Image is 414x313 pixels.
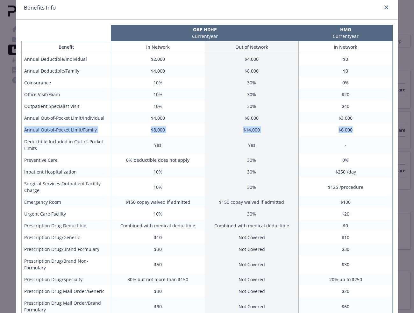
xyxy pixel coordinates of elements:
td: $8,000 [111,124,205,136]
td: 10% [111,166,205,178]
td: Not Covered [205,285,299,297]
td: $2,000 [111,53,205,65]
td: 10% [111,208,205,220]
th: In Network [299,41,393,53]
td: $8,000 [205,112,299,124]
a: close [382,4,390,11]
td: $3,000 [299,112,393,124]
td: $4,000 [111,112,205,124]
td: $4,000 [111,65,205,77]
td: 30% [205,89,299,100]
td: Yes [205,136,299,154]
td: $4,000 [205,53,299,65]
td: Prescription Drug/Specialty [22,274,111,285]
td: 10% [111,77,205,89]
td: Outpatient Specialist Visit [22,100,111,112]
p: HMO [300,26,391,33]
p: Current year [112,33,297,39]
td: $14,000 [205,124,299,136]
th: In Network [111,41,205,53]
td: $50 [111,255,205,274]
td: $125 /procedure [299,178,393,196]
td: 10% [111,89,205,100]
td: $8,000 [205,65,299,77]
td: Annual Out-of-Pocket Limit/Family [22,124,111,136]
td: Prescription Drug/Brand Non-Formulary [22,255,111,274]
td: $0 [299,53,393,65]
th: intentionally left blank [21,25,111,41]
p: Current year [300,33,391,39]
td: $30 [111,285,205,297]
td: Inpatient Hospitalization [22,166,111,178]
td: Not Covered [205,243,299,255]
td: $20 [299,89,393,100]
td: $150 copay waived if admitted [111,196,205,208]
td: $0 [299,220,393,231]
th: Out of Network [205,41,299,53]
td: $20 [299,285,393,297]
td: $0 [299,65,393,77]
td: - [299,136,393,154]
td: Combined with medical deductible [111,220,205,231]
td: $10 [299,231,393,243]
td: 10% [111,178,205,196]
td: 30% [205,178,299,196]
td: $30 [299,255,393,274]
td: Urgent Care Facility [22,208,111,220]
td: 20% up to $250 [299,274,393,285]
td: Not Covered [205,255,299,274]
td: 30% [205,77,299,89]
th: Benefit [22,41,111,53]
td: 30% [205,100,299,112]
td: $100 [299,196,393,208]
td: Surgical Services Outpatient Facility Charge [22,178,111,196]
td: Prescription Drug/Generic [22,231,111,243]
td: Preventive Care [22,154,111,166]
td: 0% [299,154,393,166]
p: OAP HDHP [112,26,297,33]
td: 30% [205,208,299,220]
td: 0% [299,77,393,89]
td: 10% [111,100,205,112]
td: Prescription Drug Deductible [22,220,111,231]
td: Coinsurance [22,77,111,89]
td: Combined with medical deductible [205,220,299,231]
td: Prescription Drug/Brand Formulary [22,243,111,255]
td: $10 [111,231,205,243]
td: $20 [299,208,393,220]
td: 30% [205,154,299,166]
td: $6,000 [299,124,393,136]
td: Annual Deductible/Family [22,65,111,77]
td: $30 [299,243,393,255]
td: Not Covered [205,231,299,243]
td: 0% deductible does not apply [111,154,205,166]
td: Annual Deductible/Individual [22,53,111,65]
td: Deductible Included in Out-of-Pocket Limits [22,136,111,154]
td: $30 [111,243,205,255]
td: $250 /day [299,166,393,178]
td: Not Covered [205,274,299,285]
td: Yes [111,136,205,154]
td: 30% [205,166,299,178]
td: Annual Out-of-Pocket Limit/Individual [22,112,111,124]
td: 30% but not more than $150 [111,274,205,285]
td: $40 [299,100,393,112]
td: Prescription Drug Mail Order/Generic [22,285,111,297]
h1: Benefits Info [24,4,56,12]
td: Emergency Room [22,196,111,208]
td: Office Visit/Exam [22,89,111,100]
td: $150 copay waived if admitted [205,196,299,208]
